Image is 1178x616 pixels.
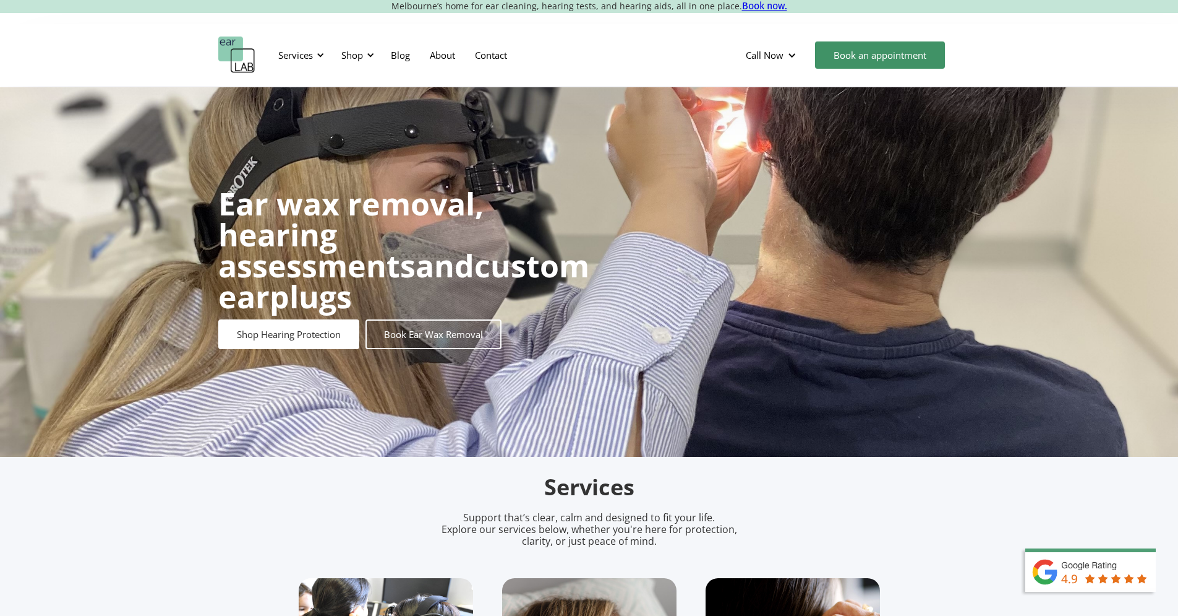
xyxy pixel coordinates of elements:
a: About [420,37,465,73]
div: Shop [341,49,363,61]
strong: custom earplugs [218,245,589,318]
div: Services [278,49,313,61]
div: Services [271,37,328,74]
a: Book Ear Wax Removal [365,319,502,349]
a: Contact [465,37,517,73]
div: Shop [334,37,378,74]
a: home [218,37,255,74]
a: Shop Hearing Protection [218,319,359,349]
p: Support that’s clear, calm and designed to fit your life. Explore our services below, whether you... [425,512,753,548]
a: Book an appointment [815,41,945,69]
h2: Services [299,473,880,502]
div: Call Now [746,49,783,61]
a: Blog [381,37,420,73]
h1: and [218,188,589,312]
div: Call Now [736,37,809,74]
strong: Ear wax removal, hearing assessments [218,183,484,287]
